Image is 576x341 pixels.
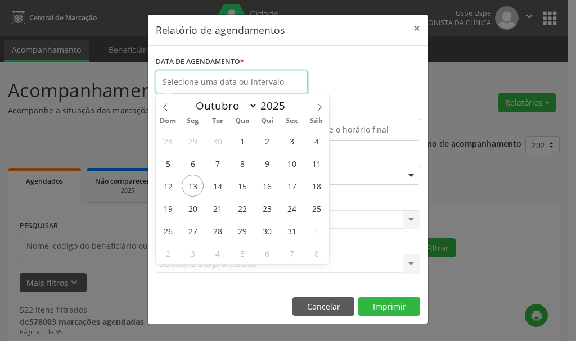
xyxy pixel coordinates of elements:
span: Outubro 22, 2025 [231,197,253,219]
span: Setembro 29, 2025 [182,130,204,152]
span: Novembro 7, 2025 [281,242,303,264]
span: Outubro 15, 2025 [231,175,253,197]
span: Outubro 9, 2025 [256,152,278,174]
span: Setembro 28, 2025 [157,130,179,152]
span: Outubro 28, 2025 [206,220,228,242]
span: Setembro 30, 2025 [206,130,228,152]
select: Month [190,98,258,113]
span: Outubro 17, 2025 [281,175,303,197]
h5: Relatório de agendamentos [156,22,285,37]
span: Outubro 21, 2025 [206,197,228,219]
span: Qui [255,117,280,125]
span: Outubro 20, 2025 [182,197,204,219]
span: Outubro 23, 2025 [256,197,278,219]
input: Selecione uma data ou intervalo [156,71,308,93]
span: Outubro 4, 2025 [305,130,327,152]
button: Close [406,15,428,42]
span: Outubro 2, 2025 [256,130,278,152]
span: Outubro 30, 2025 [256,220,278,242]
span: Outubro 8, 2025 [231,152,253,174]
span: Sáb [304,117,329,125]
label: ATÉ [291,101,420,119]
span: Outubro 26, 2025 [157,220,179,242]
span: Outubro 25, 2025 [305,197,327,219]
span: Outubro 27, 2025 [182,220,204,242]
span: Outubro 11, 2025 [305,152,327,174]
span: Outubro 10, 2025 [281,152,303,174]
span: Novembro 1, 2025 [305,220,327,242]
span: Novembro 4, 2025 [206,242,228,264]
input: Year [258,98,295,113]
button: Imprimir [358,297,420,316]
span: Outubro 18, 2025 [305,175,327,197]
span: Ter [205,117,230,125]
span: Dom [156,117,181,125]
span: Novembro 6, 2025 [256,242,278,264]
span: Outubro 19, 2025 [157,197,179,219]
span: Outubro 29, 2025 [231,220,253,242]
span: Novembro 5, 2025 [231,242,253,264]
span: Outubro 12, 2025 [157,175,179,197]
span: Qua [230,117,255,125]
label: DATA DE AGENDAMENTO [156,53,244,71]
span: Novembro 3, 2025 [182,242,204,264]
span: Novembro 2, 2025 [157,242,179,264]
span: Novembro 8, 2025 [305,242,327,264]
button: Cancelar [292,297,354,316]
span: Outubro 14, 2025 [206,175,228,197]
span: Outubro 24, 2025 [281,197,303,219]
span: Seg [181,117,205,125]
span: Outubro 31, 2025 [281,220,303,242]
span: Outubro 5, 2025 [157,152,179,174]
span: Outubro 16, 2025 [256,175,278,197]
span: Outubro 7, 2025 [206,152,228,174]
span: Outubro 1, 2025 [231,130,253,152]
span: Outubro 3, 2025 [281,130,303,152]
span: Outubro 6, 2025 [182,152,204,174]
span: Outubro 13, 2025 [182,175,204,197]
span: Sex [280,117,304,125]
input: Selecione o horário final [291,119,420,141]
